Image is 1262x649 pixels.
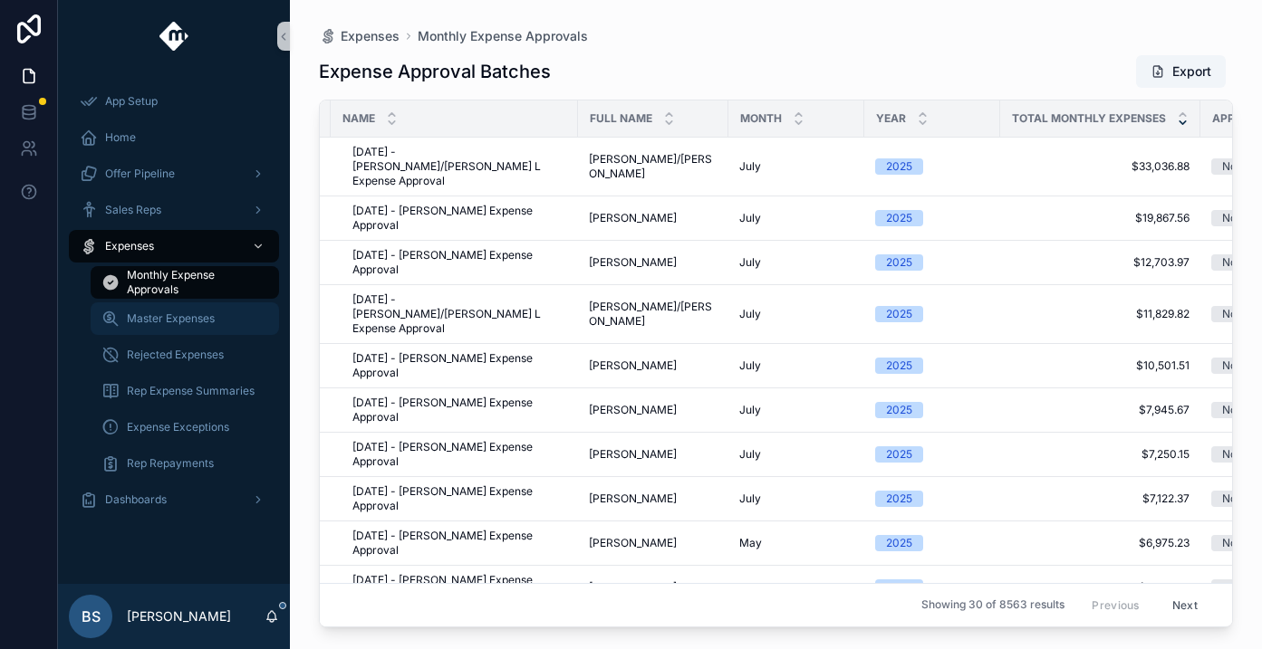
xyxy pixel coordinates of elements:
a: Sales Reps [69,194,279,226]
a: [DATE] - [PERSON_NAME] Expense Approval [352,396,567,425]
span: BS [82,606,101,627]
a: Expense Exceptions [91,411,279,444]
a: [DATE] - [PERSON_NAME] Expense Approval [352,204,567,233]
span: July [739,307,761,321]
div: scrollable content [58,72,290,539]
a: Dashboards [69,483,279,516]
span: Full Name [590,111,652,126]
a: $6,882.37 [1011,580,1190,595]
a: [PERSON_NAME] [589,536,718,550]
a: [DATE] - [PERSON_NAME]/[PERSON_NAME] L Expense Approval [352,292,567,336]
a: [PERSON_NAME] [589,403,718,417]
span: [PERSON_NAME] [589,211,677,225]
span: July [739,159,761,174]
span: Sales Reps [105,203,161,217]
div: 2025 [886,358,912,374]
span: Rejected Expenses [127,348,224,362]
a: May [739,536,853,550]
a: $7,250.15 [1011,447,1190,462]
a: July [739,255,853,270]
span: Home [105,130,136,145]
a: 2025 [875,402,989,418]
a: Expenses [69,230,279,262]
span: Rep Expense Summaries [127,384,255,398]
a: Monthly Expense Approvals [91,266,279,299]
span: Rep Repayments [127,456,214,471]
a: [PERSON_NAME] [589,492,718,506]
span: Name [342,111,375,126]
a: July [739,447,853,462]
a: [PERSON_NAME]/[PERSON_NAME] [589,152,718,181]
span: Expenses [341,27,400,45]
img: App logo [159,22,189,51]
a: [DATE] - [PERSON_NAME] Expense Approval [352,529,567,558]
button: Next [1160,591,1210,619]
a: July [739,580,853,595]
a: $7,945.67 [1011,403,1190,417]
a: July [739,492,853,506]
a: [DATE] - [PERSON_NAME]/[PERSON_NAME] L Expense Approval [352,145,567,188]
a: $6,975.23 [1011,536,1190,550]
a: [PERSON_NAME] [589,255,718,270]
a: 2025 [875,535,989,551]
a: $19,867.56 [1011,211,1190,225]
a: 2025 [875,158,989,175]
a: Monthly Expense Approvals [418,27,588,45]
span: Total Monthly Expenses [1012,111,1166,126]
a: [DATE] - [PERSON_NAME] Expense Approval [352,248,567,277]
span: [PERSON_NAME] [589,492,677,506]
span: $10,501.51 [1011,358,1190,373]
span: [PERSON_NAME] [589,403,677,417]
div: 2025 [886,535,912,551]
a: [PERSON_NAME] [589,358,718,373]
span: July [739,580,761,595]
a: Rep Expense Summaries [91,375,279,407]
div: 2025 [886,306,912,322]
div: 2025 [886,254,912,271]
span: July [739,255,761,270]
a: 2025 [875,446,989,463]
span: [PERSON_NAME] [589,255,677,270]
a: App Setup [69,85,279,118]
span: Offer Pipeline [105,167,175,181]
a: 2025 [875,491,989,507]
a: [PERSON_NAME]/[PERSON_NAME] [589,300,718,329]
a: [DATE] - [PERSON_NAME] Expense Approval [352,484,567,513]
a: July [739,159,853,174]
span: Expenses [105,239,154,253]
span: July [739,358,761,373]
span: [PERSON_NAME] [589,358,677,373]
a: $12,703.97 [1011,255,1190,270]
a: $33,036.88 [1011,159,1190,174]
span: App Setup [105,94,158,109]
a: [DATE] - [PERSON_NAME] Expense Approval [352,573,567,602]
span: [PERSON_NAME] [589,580,677,595]
div: 2025 [886,158,912,175]
div: 2025 [886,402,912,418]
span: Year [876,111,906,126]
a: July [739,307,853,321]
a: Rejected Expenses [91,339,279,371]
a: 2025 [875,358,989,374]
div: 2025 [886,446,912,463]
div: 2025 [886,210,912,226]
a: 2025 [875,210,989,226]
span: July [739,403,761,417]
p: [PERSON_NAME] [127,607,231,625]
div: 2025 [886,491,912,507]
span: July [739,447,761,462]
span: Month [740,111,782,126]
a: [DATE] - [PERSON_NAME] Expense Approval [352,351,567,380]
